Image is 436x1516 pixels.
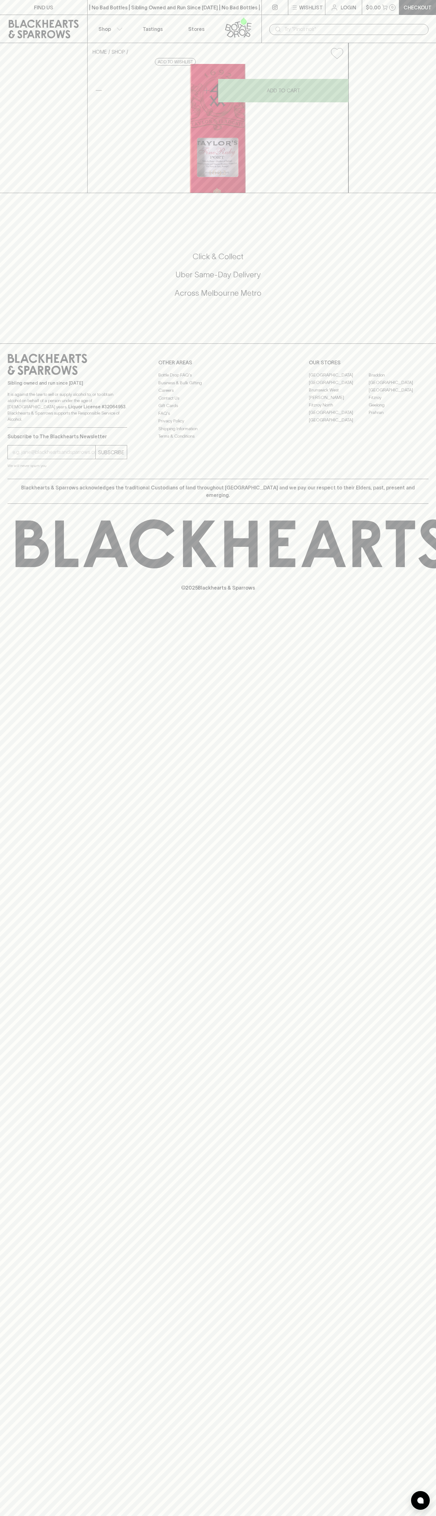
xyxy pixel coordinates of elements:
[328,46,346,61] button: Add to wishlist
[158,410,278,417] a: FAQ's
[309,409,369,416] a: [GEOGRAPHIC_DATA]
[417,1497,424,1504] img: bubble-icon
[143,25,163,33] p: Tastings
[309,401,369,409] a: Fitzroy North
[88,64,348,193] img: 38675.png
[7,433,127,440] p: Subscribe to The Blackhearts Newsletter
[158,379,278,386] a: Business & Bulk Gifting
[88,15,131,43] button: Shop
[7,463,127,469] p: We will never spam you
[267,87,300,94] p: ADD TO CART
[93,49,107,55] a: HOME
[155,58,196,66] button: Add to wishlist
[158,387,278,394] a: Careers
[158,359,278,366] p: OTHER AREAS
[369,371,429,379] a: Braddon
[34,4,53,11] p: FIND US
[309,416,369,424] a: [GEOGRAPHIC_DATA]
[158,394,278,402] a: Contact Us
[309,386,369,394] a: Brunswick West
[158,372,278,379] a: Bottle Drop FAQ's
[131,15,175,43] a: Tastings
[158,425,278,432] a: Shipping Information
[7,270,429,280] h5: Uber Same-Day Delivery
[309,371,369,379] a: [GEOGRAPHIC_DATA]
[366,4,381,11] p: $0.00
[158,433,278,440] a: Terms & Conditions
[369,394,429,401] a: Fitzroy
[299,4,323,11] p: Wishlist
[12,484,424,499] p: Blackhearts & Sparrows acknowledges the traditional Custodians of land throughout [GEOGRAPHIC_DAT...
[96,445,127,459] button: SUBSCRIBE
[158,402,278,410] a: Gift Cards
[369,401,429,409] a: Geelong
[7,251,429,262] h5: Click & Collect
[309,394,369,401] a: [PERSON_NAME]
[7,226,429,331] div: Call to action block
[309,379,369,386] a: [GEOGRAPHIC_DATA]
[188,25,204,33] p: Stores
[369,379,429,386] a: [GEOGRAPHIC_DATA]
[391,6,394,9] p: 0
[7,391,127,422] p: It is against the law to sell or supply alcohol to, or to obtain alcohol on behalf of a person un...
[309,359,429,366] p: OUR STORES
[369,409,429,416] a: Prahran
[12,447,95,457] input: e.g. jane@blackheartsandsparrows.com.au
[112,49,125,55] a: SHOP
[98,25,111,33] p: Shop
[158,417,278,425] a: Privacy Policy
[7,288,429,298] h5: Across Melbourne Metro
[404,4,432,11] p: Checkout
[175,15,218,43] a: Stores
[369,386,429,394] a: [GEOGRAPHIC_DATA]
[341,4,356,11] p: Login
[284,24,424,34] input: Try "Pinot noir"
[218,79,348,102] button: ADD TO CART
[98,449,124,456] p: SUBSCRIBE
[68,404,126,409] strong: Liquor License #32064953
[7,380,127,386] p: Sibling owned and run since [DATE]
